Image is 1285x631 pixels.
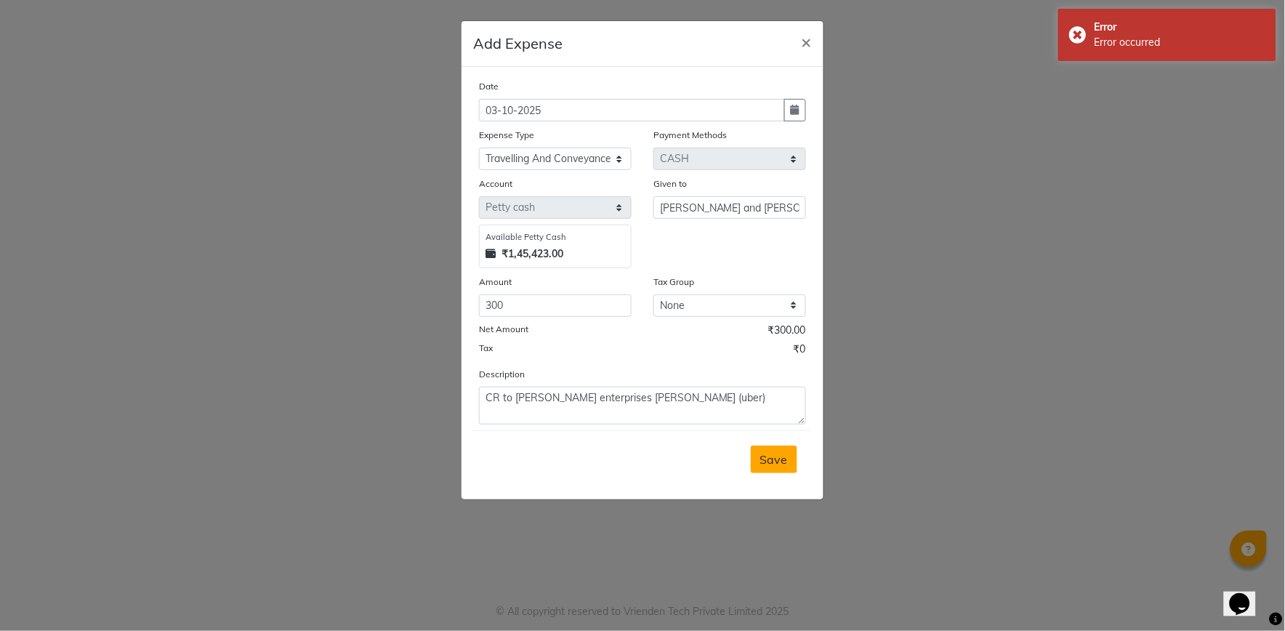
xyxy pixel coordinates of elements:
div: Error occurred [1095,35,1265,50]
label: Amount [479,276,512,289]
span: × [802,31,812,52]
input: Given to [653,196,806,219]
label: Given to [653,177,687,190]
input: Amount [479,294,632,317]
div: Available Petty Cash [486,231,625,244]
label: Expense Type [479,129,534,142]
label: Date [479,80,499,93]
button: Save [751,446,797,473]
label: Net Amount [479,323,528,336]
iframe: chat widget [1224,573,1270,616]
label: Tax [479,342,493,355]
h5: Add Expense [473,33,563,55]
button: Close [790,21,823,62]
label: Tax Group [653,276,694,289]
div: Error [1095,20,1265,35]
span: ₹300.00 [768,323,806,342]
strong: ₹1,45,423.00 [501,246,563,262]
span: Save [760,452,788,467]
label: Payment Methods [653,129,727,142]
label: Account [479,177,512,190]
span: ₹0 [794,342,806,361]
label: Description [479,368,525,381]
